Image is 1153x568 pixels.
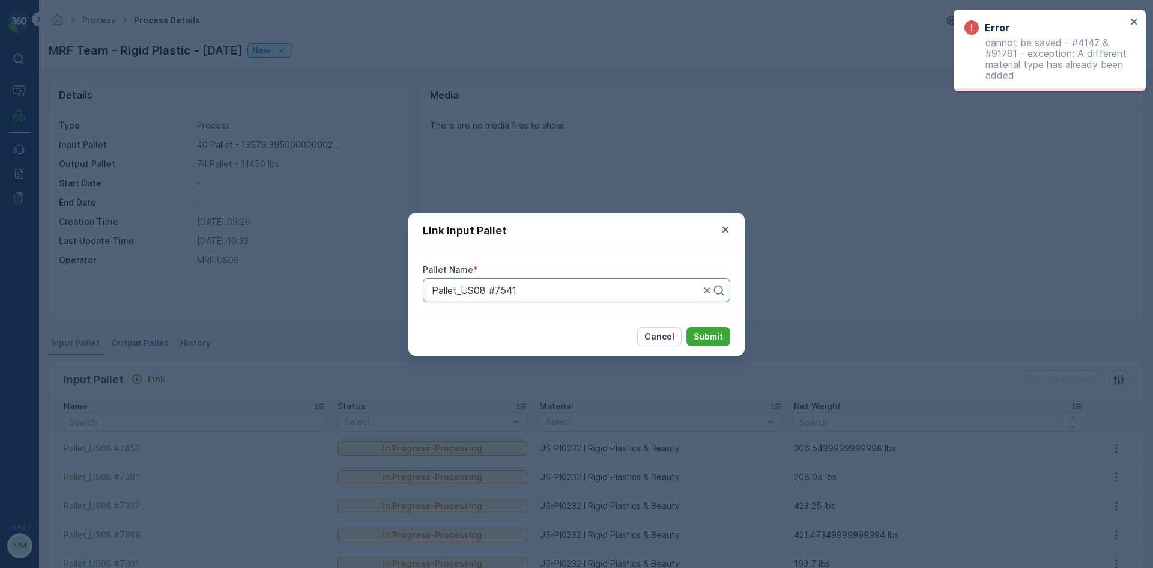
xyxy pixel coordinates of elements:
[423,222,507,239] p: Link Input Pallet
[644,331,674,343] p: Cancel
[694,331,723,343] p: Submit
[686,327,730,346] button: Submit
[637,327,682,346] button: Cancel
[423,264,473,275] label: Pallet Name
[1130,17,1139,28] button: close
[985,20,1009,35] h3: Error
[964,37,1127,81] p: cannot be saved - #4147 & #91781 - exception: A different material type has already been added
